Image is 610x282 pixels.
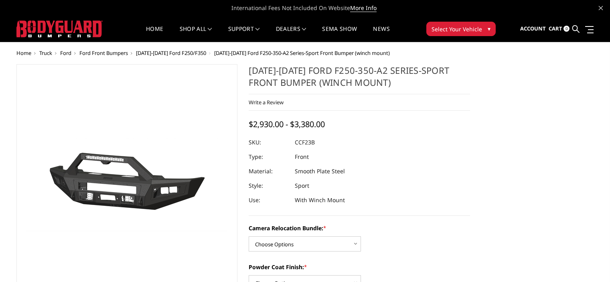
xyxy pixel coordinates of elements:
[295,150,309,164] dd: Front
[322,26,357,42] a: SEMA Show
[136,49,206,57] a: [DATE]-[DATE] Ford F250/F350
[16,20,103,37] img: BODYGUARD BUMPERS
[549,18,569,40] a: Cart 0
[295,164,345,179] dd: Smooth Plate Steel
[79,49,128,57] a: Ford Front Bumpers
[249,135,289,150] dt: SKU:
[249,64,470,94] h1: [DATE]-[DATE] Ford F250-350-A2 Series-Sport Front Bumper (winch mount)
[350,4,377,12] a: More Info
[295,193,345,207] dd: With Winch Mount
[16,49,31,57] a: Home
[249,224,470,232] label: Camera Relocation Bundle:
[214,49,390,57] span: [DATE]-[DATE] Ford F250-350-A2 Series-Sport Front Bumper (winch mount)
[249,179,289,193] dt: Style:
[228,26,260,42] a: Support
[549,25,562,32] span: Cart
[563,26,569,32] span: 0
[249,99,284,106] a: Write a Review
[276,26,306,42] a: Dealers
[520,18,546,40] a: Account
[249,150,289,164] dt: Type:
[249,193,289,207] dt: Use:
[295,179,309,193] dd: Sport
[520,25,546,32] span: Account
[432,25,482,33] span: Select Your Vehicle
[249,263,470,271] label: Powder Coat Finish:
[295,135,315,150] dd: CCF23B
[249,119,325,130] span: $2,930.00 - $3,380.00
[488,24,490,33] span: ▾
[426,22,496,36] button: Select Your Vehicle
[249,164,289,179] dt: Material:
[60,49,71,57] a: Ford
[180,26,212,42] a: shop all
[373,26,389,42] a: News
[146,26,163,42] a: Home
[39,49,52,57] a: Truck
